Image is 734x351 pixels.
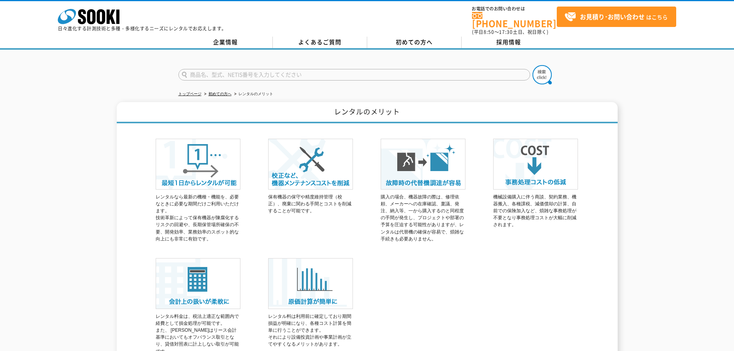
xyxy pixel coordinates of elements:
p: 保有機器の保守や精度維持管理（校正）、廃棄に関わる手間とコストを削減することが可能です。 [268,193,353,214]
p: 購入の場合、機器故障の際は、修理依頼、メーカーへの在庫確認、稟議、発注、納入等、一から購入するのと同程度の手間が発生し、プロジェクトや部署の予算を圧迫する可能性がありますが、レンタルは代替機の確... [381,193,465,242]
img: 原価計算が簡単に [268,258,353,309]
span: 初めての方へ [396,38,433,46]
strong: お見積り･お問い合わせ [580,12,645,21]
p: 機械設備購入に伴う商談、契約業務、機器搬入、各種課税、減価償却の計算、自前での保険加入など、煩雑な事務処理が不要となり事務処理コストが大幅に削減されます。 [493,193,578,228]
a: よくあるご質問 [273,37,367,48]
a: [PHONE_NUMBER] [472,12,557,28]
img: 故障時の代替機調達が容易 [381,139,465,190]
span: 17:30 [499,29,513,35]
a: 初めての方へ [208,92,232,96]
span: 8:50 [484,29,494,35]
input: 商品名、型式、NETIS番号を入力してください [178,69,530,81]
img: 校正など、機器メンテナンスコストを削減 [268,139,353,190]
img: 会計上の扱いが柔軟に [156,258,240,309]
span: お電話でのお問い合わせは [472,7,557,11]
a: お見積り･お問い合わせはこちら [557,7,676,27]
a: 初めての方へ [367,37,462,48]
a: 採用情報 [462,37,556,48]
img: 事務処理コストの低減 [493,139,578,190]
span: (平日 ～ 土日、祝日除く) [472,29,548,35]
a: 企業情報 [178,37,273,48]
img: 最短1日からレンタルが可能 [156,139,240,190]
p: 日々進化する計測技術と多種・多様化するニーズにレンタルでお応えします。 [58,26,227,31]
img: btn_search.png [532,65,552,84]
a: トップページ [178,92,202,96]
span: はこちら [564,11,668,23]
p: レンタル料は利用前に確定しており期間損益が明確になり、各種コスト計算を簡単に行うことができます。 それにより設備投資計画や事業計画が立てやすくなるメリットがあります。 [268,313,353,348]
li: レンタルのメリット [233,90,273,98]
h1: レンタルのメリット [117,102,618,123]
p: レンタルなら最新の機種・機能を、必要なときに必要な期間だけご利用いただけます。 技術革新によって保有機器が陳腐化するリスクの回避や、長期保管場所確保の不要、開発効率、業務効率のスポット的な向上に... [156,193,240,242]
